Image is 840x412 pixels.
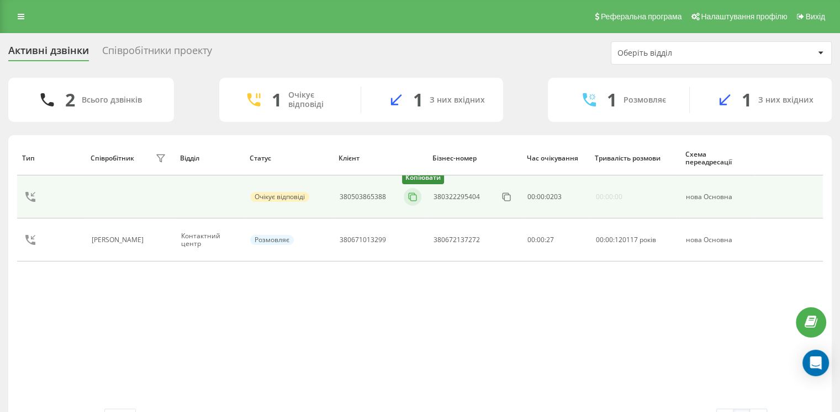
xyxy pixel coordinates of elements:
font: Вихід [806,12,825,21]
font: 1 [272,88,282,111]
font: 00:00:27 [527,235,554,244]
font: Контактний центр [181,231,220,248]
font: 17 років [630,235,656,244]
div: Відкрити Intercom Messenger [802,350,829,376]
font: нова Основна [686,235,732,244]
font: Реферальна програма [601,12,682,21]
font: 1 [607,88,617,111]
font: 380671013299 [340,235,386,244]
font: Схема переадресації [685,149,732,167]
font: 01 [622,235,630,244]
font: Відділ [180,153,199,163]
font: 03 [554,192,562,201]
font: Тип [22,153,35,163]
font: 00:00:00 [596,192,622,201]
font: 380672137272 [434,235,480,244]
font: Бізнес-номер [432,153,477,163]
font: [PERSON_NAME] [92,235,144,244]
font: Налаштування профілю [701,12,787,21]
font: 00:00:12 [596,235,622,244]
font: Співробітник [91,153,134,163]
font: Активні дзвінки [8,44,89,57]
font: Тривалість розмови [595,153,661,163]
font: Клієнт [339,153,360,163]
font: 00:00:02 [527,192,554,201]
font: нова Основна [686,192,732,201]
font: Очікує відповіді [255,192,305,201]
font: 1 [742,88,752,111]
font: 2 [65,88,75,111]
font: З них вхідних [758,94,813,105]
font: Очікує відповіді [288,89,324,109]
font: Час очікування [527,153,578,163]
div: Копіювати [402,172,444,184]
font: 1 [413,88,423,111]
font: Статус [250,153,271,163]
font: З них вхідних [430,94,485,105]
font: Співробітники проекту [102,44,212,57]
font: Всього дзвінків [82,94,142,105]
font: 380322295404 [434,192,480,201]
font: Оберіть відділ [617,47,672,58]
font: Розмовляє [255,235,289,244]
font: Розмовляє [624,94,666,105]
font: 380503865388 [340,192,386,201]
